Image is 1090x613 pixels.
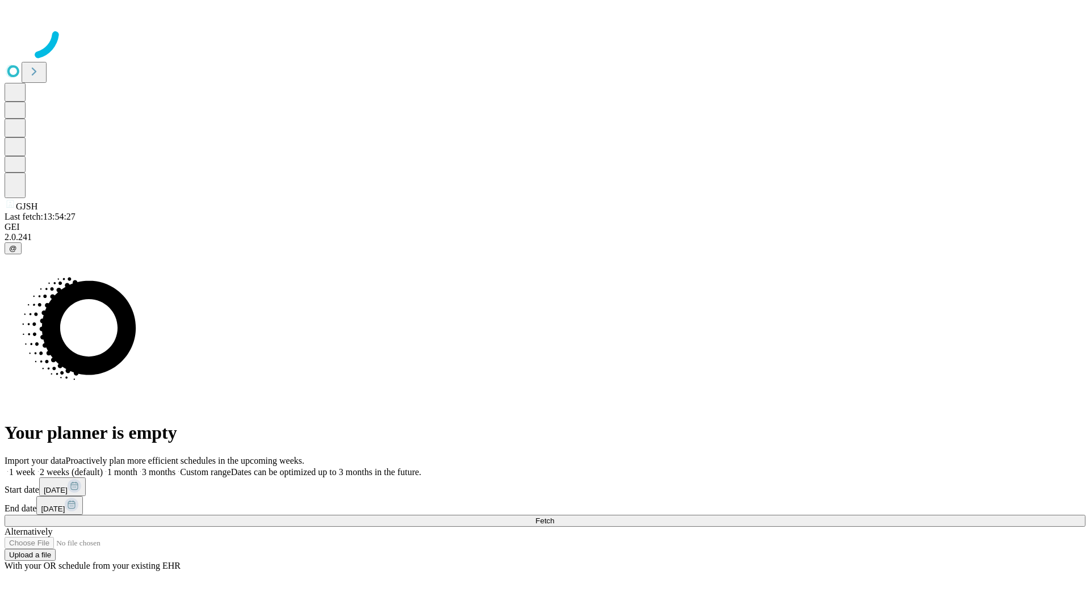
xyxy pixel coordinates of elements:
[5,561,181,570] span: With your OR schedule from your existing EHR
[36,496,83,515] button: [DATE]
[5,242,22,254] button: @
[39,477,86,496] button: [DATE]
[5,222,1085,232] div: GEI
[231,467,421,477] span: Dates can be optimized up to 3 months in the future.
[5,527,52,536] span: Alternatively
[66,456,304,465] span: Proactively plan more efficient schedules in the upcoming weeks.
[16,201,37,211] span: GJSH
[5,496,1085,515] div: End date
[5,477,1085,496] div: Start date
[142,467,175,477] span: 3 months
[5,422,1085,443] h1: Your planner is empty
[41,505,65,513] span: [DATE]
[5,515,1085,527] button: Fetch
[40,467,103,477] span: 2 weeks (default)
[9,467,35,477] span: 1 week
[9,244,17,253] span: @
[180,467,230,477] span: Custom range
[107,467,137,477] span: 1 month
[5,212,76,221] span: Last fetch: 13:54:27
[44,486,68,494] span: [DATE]
[535,517,554,525] span: Fetch
[5,456,66,465] span: Import your data
[5,549,56,561] button: Upload a file
[5,232,1085,242] div: 2.0.241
